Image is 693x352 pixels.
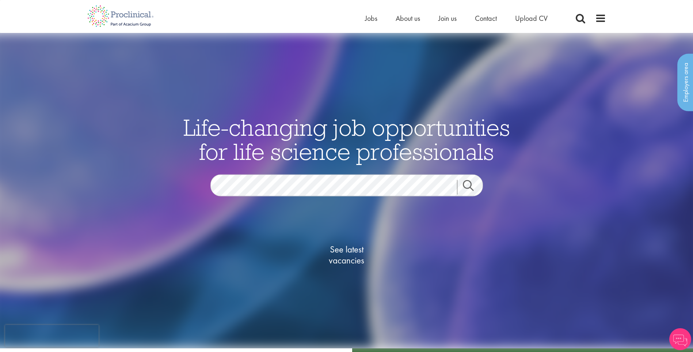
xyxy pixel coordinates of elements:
[396,14,420,23] a: About us
[438,14,457,23] a: Join us
[310,215,383,295] a: See latestvacancies
[5,325,99,347] iframe: reCAPTCHA
[183,113,510,166] span: Life-changing job opportunities for life science professionals
[475,14,497,23] a: Contact
[365,14,377,23] a: Jobs
[515,14,548,23] a: Upload CV
[457,180,488,195] a: Job search submit button
[310,244,383,266] span: See latest vacancies
[669,328,691,350] img: Chatbot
